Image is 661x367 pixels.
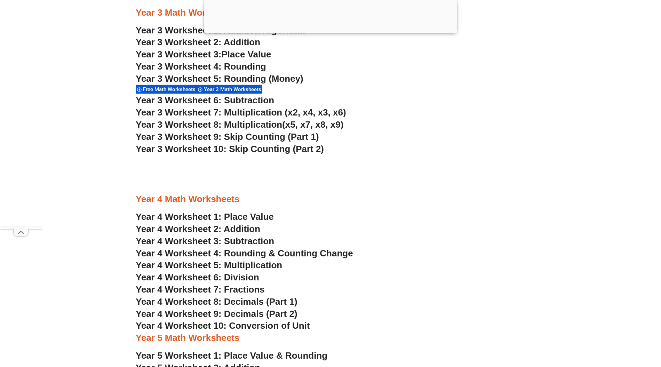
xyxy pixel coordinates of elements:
[136,350,327,361] a: Year 5 Worksheet 1: Place Value & Rounding
[136,296,297,307] a: Year 4 Worksheet 8: Decimals (Part 1)
[136,25,305,35] a: Year 3 Worksheet 1: Addition Algorithm
[136,73,303,84] a: Year 3 Worksheet 5: Rounding (Money)
[136,131,319,142] a: Year 3 Worksheet 9: Skip Counting (Part 1)
[136,284,265,295] a: Year 4 Worksheet 7: Fractions
[136,212,274,222] a: Year 4 Worksheet 1: Place Value
[136,332,525,344] h3: Year 5 Math Worksheets
[136,236,274,246] a: Year 4 Worksheet 3: Subtraction
[143,86,198,93] span: Free Math Worksheets
[222,49,271,59] span: Place Value
[136,107,346,118] a: Year 3 Worksheet 7: Multiplication (x2, x4, x3, x6)
[136,309,297,319] a: Year 4 Worksheet 9: Decimals (Part 2)
[136,224,260,234] a: Year 4 Worksheet 2: Addition
[136,248,353,258] a: Year 4 Worksheet 4: Rounding & Counting Change
[282,119,343,130] span: (x5, x7, x8, x9)
[136,61,266,72] a: Year 3 Worksheet 4: Rounding
[136,193,525,205] h3: Year 4 Math Worksheets
[136,119,343,130] a: Year 3 Worksheet 8: Multiplication(x5, x7, x8, x9)
[136,85,197,94] div: Free Math Worksheets
[204,86,263,93] span: Year 3 Math Worksheets
[136,144,324,154] a: Year 3 Worksheet 10: Skip Counting (Part 2)
[136,320,310,331] a: Year 4 Worksheet 10: Conversion of Unit
[136,37,260,47] a: Year 3 Worksheet 2: Addition
[136,49,222,59] span: Year 3 Worksheet 3:
[197,85,262,94] div: Year 3 Math Worksheets
[136,95,274,105] a: Year 3 Worksheet 6: Subtraction
[136,7,525,19] h3: Year 3 Math Worksheets
[136,272,259,282] a: Year 4 Worksheet 6: Division
[136,119,282,130] span: Year 3 Worksheet 8: Multiplication
[136,260,282,270] a: Year 4 Worksheet 5: Multiplication
[136,49,271,59] a: Year 3 Worksheet 3:Place Value
[545,288,661,367] iframe: Chat Widget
